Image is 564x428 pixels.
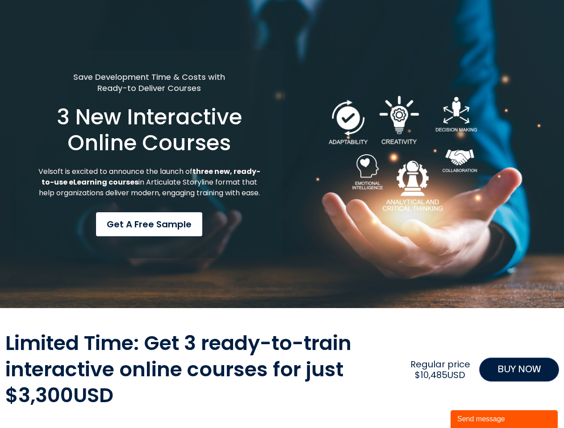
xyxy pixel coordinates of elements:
[37,166,262,198] p: Velsoft is excited to announce the launch of in Articulate Storyline format that help organizatio...
[451,408,560,428] iframe: chat widget
[107,218,192,231] span: Get a Free Sample
[96,212,203,237] a: Get a Free Sample
[37,71,262,94] h5: Save Development Time & Costs with Ready-to Deliver Courses
[37,104,262,156] h1: 3 New Interactive Online Courses
[497,362,541,377] span: BUY NOW
[479,358,559,382] a: BUY NOW
[42,166,260,187] strong: three new, ready-to-use eLearning courses
[5,330,402,409] h2: Limited Time: Get 3 ready-to-train interactive online courses for just $3,300USD
[406,359,474,380] h2: Regular price $10,485USD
